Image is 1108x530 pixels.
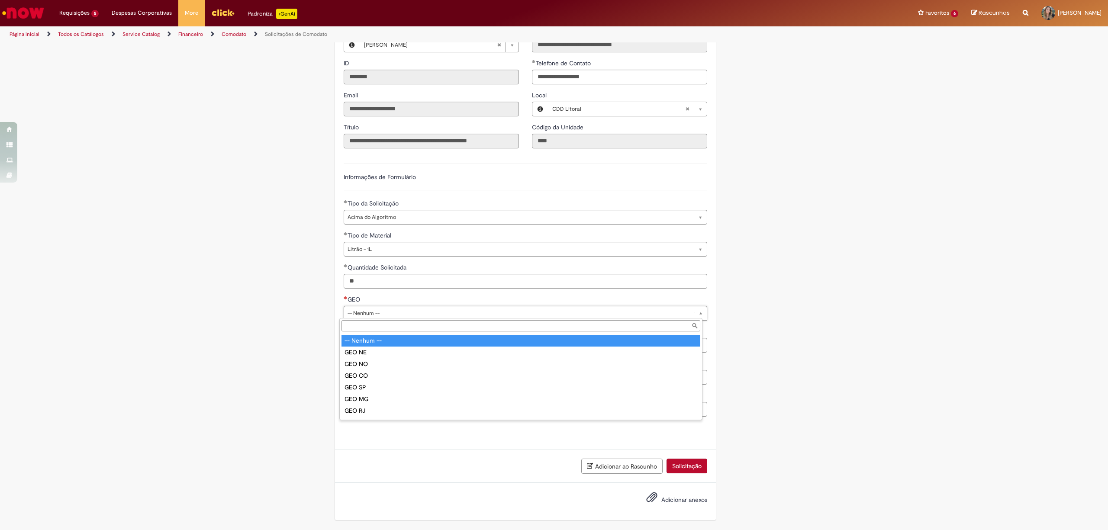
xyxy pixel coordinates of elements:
[341,393,700,405] div: GEO MG
[340,333,702,420] ul: GEO
[341,358,700,370] div: GEO NO
[341,405,700,417] div: GEO RJ
[341,382,700,393] div: GEO SP
[341,335,700,347] div: -- Nenhum --
[341,370,700,382] div: GEO CO
[341,347,700,358] div: GEO NE
[341,417,700,428] div: GEO SUL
